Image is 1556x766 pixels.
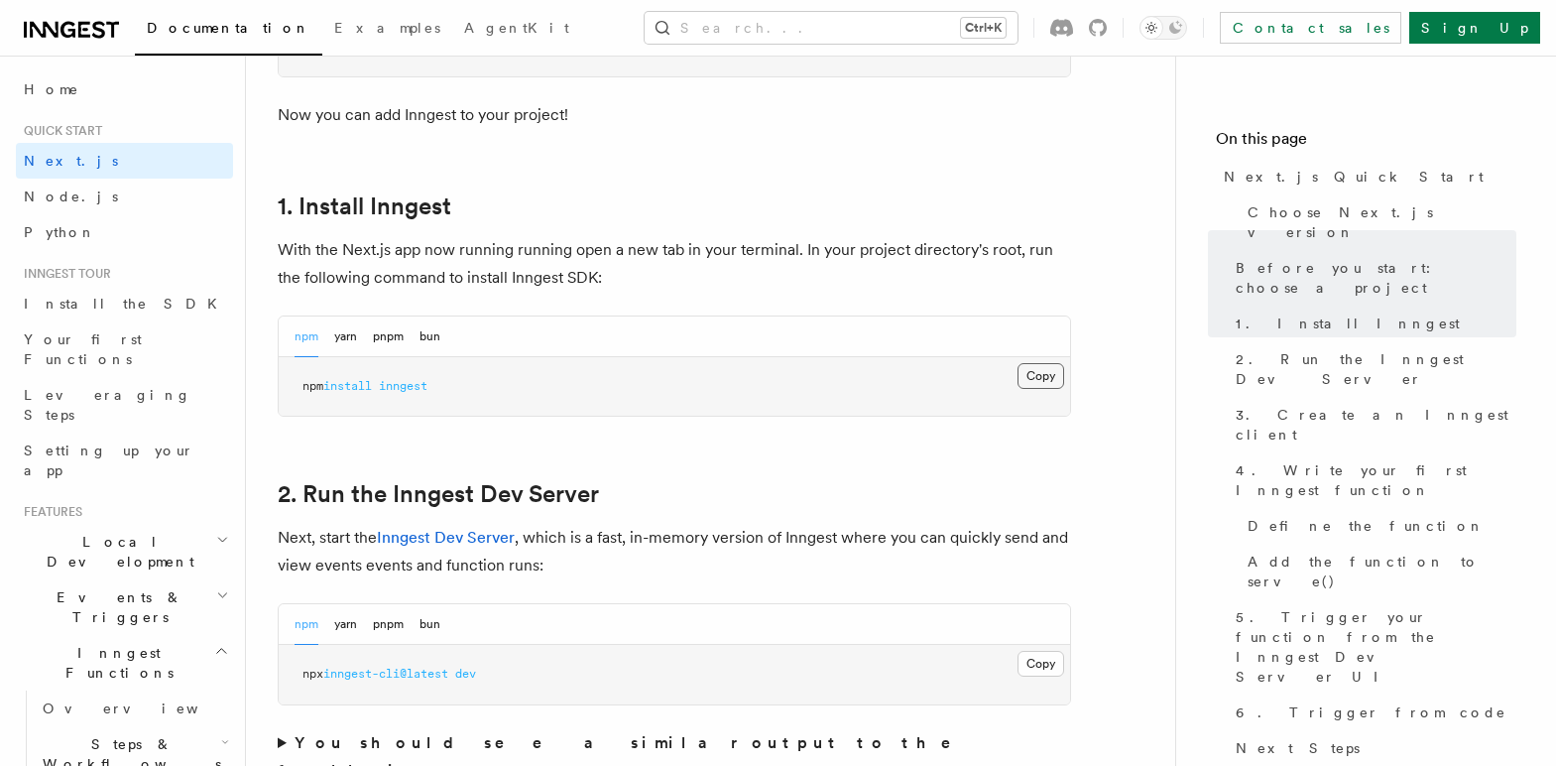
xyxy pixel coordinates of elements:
a: 5. Trigger your function from the Inngest Dev Server UI [1228,599,1516,695]
span: 6. Trigger from code [1236,702,1506,722]
a: Leveraging Steps [16,377,233,433]
button: yarn [334,604,357,645]
span: Next Steps [1236,738,1360,758]
a: 3. Create an Inngest client [1228,397,1516,452]
span: Home [24,79,79,99]
span: Add the function to serve() [1248,552,1516,591]
span: npx [302,667,323,681]
span: Define the function [1248,516,1485,536]
p: Next, start the , which is a fast, in-memory version of Inngest where you can quickly send and vi... [278,524,1071,579]
span: 2. Run the Inngest Dev Server [1236,349,1516,389]
span: Features [16,504,82,520]
a: Overview [35,691,233,726]
button: Inngest Functions [16,635,233,691]
button: Events & Triggers [16,579,233,635]
h4: On this page [1216,127,1516,159]
a: Python [16,214,233,250]
span: AgentKit [464,20,569,36]
span: Overview [43,701,247,716]
a: Inngest Dev Server [377,528,515,547]
span: Install the SDK [24,296,229,312]
span: Leveraging Steps [24,387,191,423]
span: 1. Install Inngest [1236,314,1460,333]
button: Copy [1017,651,1064,677]
span: Next.js [24,153,118,169]
span: Your first Functions [24,331,142,367]
button: Copy [1017,363,1064,389]
a: AgentKit [452,6,581,54]
button: pnpm [373,317,404,357]
span: Next.js Quick Start [1224,167,1484,187]
button: Toggle dark mode [1139,16,1187,40]
a: Choose Next.js version [1240,194,1516,250]
span: dev [455,667,476,681]
kbd: Ctrl+K [961,18,1006,38]
a: Your first Functions [16,321,233,377]
button: pnpm [373,604,404,645]
a: 1. Install Inngest [278,192,451,220]
span: install [323,379,372,393]
span: Before you start: choose a project [1236,258,1516,298]
span: Setting up your app [24,443,194,478]
span: inngest [379,379,427,393]
button: Search...Ctrl+K [645,12,1017,44]
span: Local Development [16,532,216,572]
span: Examples [334,20,440,36]
a: 1. Install Inngest [1228,306,1516,341]
p: Now you can add Inngest to your project! [278,101,1071,129]
button: bun [419,604,440,645]
a: Documentation [135,6,322,56]
button: bun [419,317,440,357]
button: yarn [334,317,357,357]
a: Next.js Quick Start [1216,159,1516,194]
span: 3. Create an Inngest client [1236,405,1516,445]
span: npm [302,379,323,393]
span: Quick start [16,123,102,139]
span: Python [24,224,96,240]
a: Contact sales [1220,12,1401,44]
span: inngest-cli@latest [323,667,448,681]
span: Events & Triggers [16,587,216,627]
a: 6. Trigger from code [1228,695,1516,730]
span: Inngest Functions [16,643,214,683]
a: Next.js [16,143,233,179]
a: Examples [322,6,452,54]
button: npm [295,317,318,357]
p: With the Next.js app now running running open a new tab in your terminal. In your project directo... [278,236,1071,292]
a: Node.js [16,179,233,214]
a: Install the SDK [16,286,233,321]
a: Define the function [1240,508,1516,544]
span: Inngest tour [16,266,111,282]
a: 2. Run the Inngest Dev Server [278,480,599,508]
a: 4. Write your first Inngest function [1228,452,1516,508]
a: Next Steps [1228,730,1516,766]
a: Setting up your app [16,433,233,488]
a: Before you start: choose a project [1228,250,1516,306]
a: Sign Up [1409,12,1540,44]
span: 5. Trigger your function from the Inngest Dev Server UI [1236,607,1516,687]
a: Home [16,71,233,107]
button: npm [295,604,318,645]
a: Add the function to serve() [1240,544,1516,599]
span: Node.js [24,189,118,204]
button: Local Development [16,524,233,579]
span: Choose Next.js version [1248,202,1516,242]
span: Documentation [147,20,310,36]
span: 4. Write your first Inngest function [1236,460,1516,500]
a: 2. Run the Inngest Dev Server [1228,341,1516,397]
